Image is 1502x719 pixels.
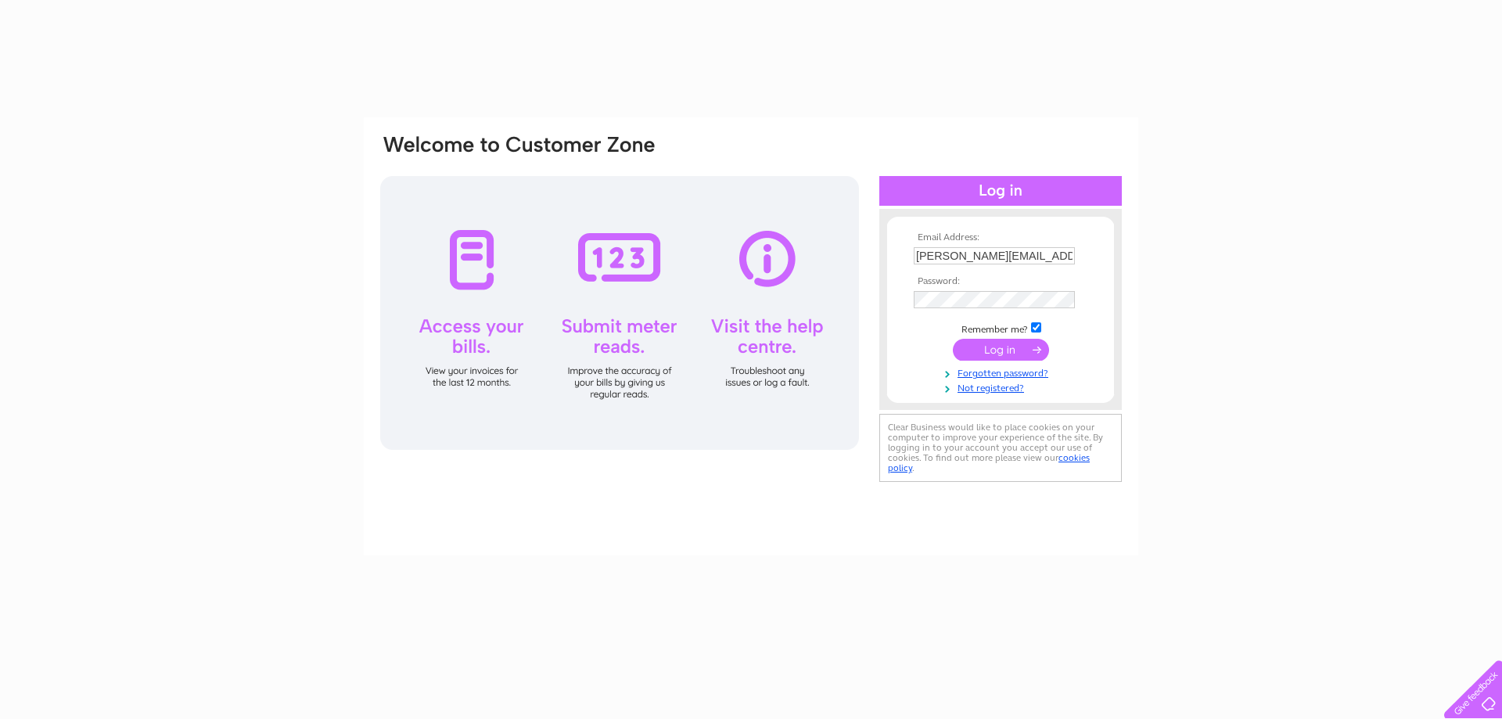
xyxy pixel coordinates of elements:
input: Submit [953,339,1049,361]
a: Not registered? [914,379,1091,394]
th: Password: [910,276,1091,287]
a: cookies policy [888,452,1090,473]
div: Clear Business would like to place cookies on your computer to improve your experience of the sit... [879,414,1122,482]
td: Remember me? [910,320,1091,336]
a: Forgotten password? [914,365,1091,379]
th: Email Address: [910,232,1091,243]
